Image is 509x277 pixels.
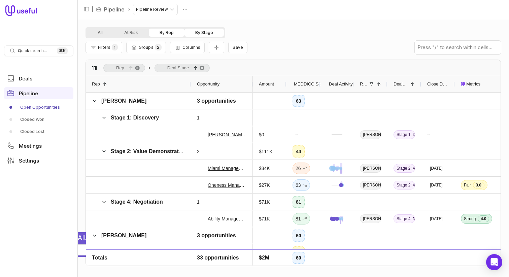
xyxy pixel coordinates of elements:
[259,80,274,88] span: Amount
[155,64,210,72] span: Deal Stage, ascending. Press ENTER to sort. Press DELETE to remove
[208,164,247,172] a: Miami Management - New Deal
[259,147,272,155] span: $111K
[394,164,415,173] span: Stage 2: Value Demonstration
[197,248,200,256] span: 3
[430,166,443,171] time: [DATE]
[170,42,205,53] button: Columns
[228,42,247,53] button: Create a new saved view
[208,181,247,189] a: Oneness Management - New Deal
[360,164,381,173] span: [PERSON_NAME]
[394,214,415,223] span: Stage 4: Negotiation
[360,80,367,88] span: Rep
[464,182,471,188] span: Fair
[296,265,307,273] div: 51
[486,254,502,270] div: Open Intercom Messenger
[208,215,247,223] a: Ability Management Deal
[296,248,301,256] div: 60
[111,115,159,120] span: Stage 1: Discovery
[4,126,73,137] a: Closed Lost
[180,4,190,14] button: Actions
[208,131,247,139] a: [PERSON_NAME] Property Management - New Deal
[466,80,480,88] span: Metrics
[293,76,314,92] div: MEDDICC Score
[360,265,381,274] span: [PERSON_NAME]
[296,97,301,105] div: 63
[4,114,73,125] a: Closed Won
[4,87,73,99] a: Pipeline
[113,29,149,37] button: At Risk
[19,158,39,163] span: Settings
[197,114,200,122] span: 1
[294,80,327,88] span: MEDDICC Score
[394,181,415,189] span: Stage 2: Value Demonstration
[415,41,501,54] input: Press "/" to search within cells...
[155,44,162,50] span: 2
[430,216,443,221] time: [DATE]
[476,266,487,273] span: 2.0
[296,181,307,189] div: 63
[112,44,117,50] span: 1
[197,198,200,206] span: 1
[167,64,189,72] span: Deal Stage
[360,130,381,139] span: [PERSON_NAME]
[430,182,443,188] time: [DATE]
[296,215,307,223] div: 81
[92,5,93,13] span: |
[259,215,270,223] span: $71K
[111,148,187,154] span: Stage 2: Value Demonstration
[464,216,476,221] span: Strong
[259,248,272,256] span: $253K
[19,76,32,81] span: Deals
[259,181,270,189] span: $27K
[18,48,47,54] span: Quick search...
[57,47,68,54] kbd: ⌘ K
[427,80,449,88] span: Close Date
[421,126,455,143] div: --
[103,64,145,72] span: Rep, ascending. Press ENTER to sort. Press DELETE to remove
[139,45,154,50] span: Groups
[4,102,73,137] div: Pipeline submenu
[478,215,489,222] span: 4.0
[98,45,110,50] span: Filters
[92,80,100,88] span: Rep
[296,198,301,206] div: 81
[126,42,166,53] button: Group Pipeline
[209,42,224,54] button: Collapse all rows
[4,154,73,167] a: Settings
[394,80,408,88] span: Deal Stage
[394,265,415,274] span: Stage 2: Value Demonstration
[360,214,381,223] span: [PERSON_NAME]
[208,265,247,273] a: [PERSON_NAME] Property Management Deal
[101,98,146,104] span: [PERSON_NAME]
[4,102,73,113] a: Open Opportunities
[259,164,270,172] span: $84K
[19,91,38,96] span: Pipeline
[197,232,236,240] span: 3 opportunities
[149,29,184,37] button: By Rep
[184,29,224,37] button: By Stage
[473,182,484,188] span: 3.0
[295,131,298,139] div: --
[86,42,122,53] button: Filter Pipeline
[4,72,73,84] a: Deals
[259,265,270,273] span: $99K
[360,181,381,189] span: [PERSON_NAME]
[19,143,42,148] span: Meetings
[296,164,307,172] div: 26
[103,64,210,72] div: Row Groups
[197,80,219,88] span: Opportunity
[111,249,187,255] span: Stage 2: Value Demonstration
[296,232,301,240] div: 60
[394,130,415,139] span: Stage 1: Discovery
[182,45,200,50] span: Columns
[81,4,92,14] button: Collapse sidebar
[116,64,124,72] span: Rep
[259,198,270,206] span: $71K
[259,131,264,139] span: $0
[104,5,125,13] a: Pipeline
[296,147,301,155] div: 44
[233,45,243,50] span: Save
[87,29,113,37] button: All
[101,233,146,238] span: [PERSON_NAME]
[4,140,73,152] a: Meetings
